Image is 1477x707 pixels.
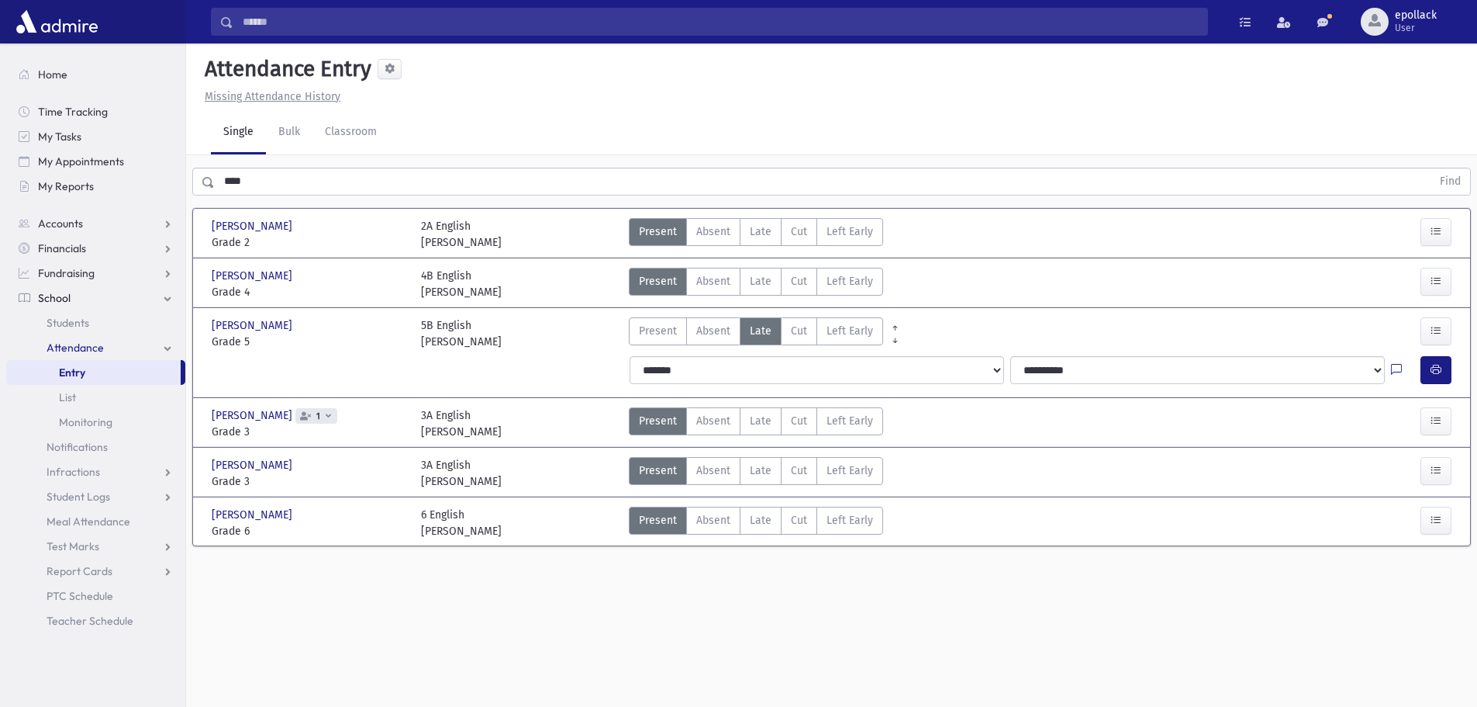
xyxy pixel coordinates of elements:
a: Accounts [6,211,185,236]
span: Absent [696,224,730,240]
div: AttTypes [629,218,883,251]
span: Financials [38,241,86,255]
span: Report Cards [47,564,112,578]
span: Teacher Schedule [47,614,133,628]
span: School [38,291,71,305]
span: Entry [59,366,85,379]
u: Missing Attendance History [205,90,340,103]
span: Late [750,224,771,240]
span: Time Tracking [38,105,108,119]
span: Left Early [826,413,873,429]
div: 3A English [PERSON_NAME] [421,407,502,440]
a: Entry [6,360,181,385]
span: Absent [696,463,730,479]
span: Present [639,224,677,240]
a: Student Logs [6,484,185,509]
span: Cut [791,224,807,240]
span: Left Early [826,512,873,529]
span: My Tasks [38,130,81,144]
span: Cut [791,323,807,339]
div: AttTypes [629,407,883,440]
a: Classroom [312,111,389,154]
span: Cut [791,413,807,429]
a: School [6,286,185,310]
span: Home [38,68,67,81]
span: Late [750,463,771,479]
a: Report Cards [6,559,185,584]
span: Absent [696,413,730,429]
span: Present [639,512,677,529]
span: Cut [791,273,807,289]
a: Fundraising [6,261,185,286]
span: Notifications [47,440,108,454]
span: Absent [696,512,730,529]
a: Bulk [266,111,312,154]
span: Late [750,413,771,429]
a: Notifications [6,435,185,459]
input: Search [233,8,1207,36]
span: Late [750,323,771,339]
a: Teacher Schedule [6,608,185,633]
span: Grade 3 [212,473,405,490]
a: PTC Schedule [6,584,185,608]
span: [PERSON_NAME] [212,507,295,523]
span: Absent [696,323,730,339]
span: [PERSON_NAME] [212,218,295,234]
a: Monitoring [6,410,185,435]
span: Accounts [38,217,83,230]
a: My Appointments [6,149,185,174]
span: [PERSON_NAME] [212,457,295,473]
span: epollack [1395,9,1437,22]
div: 4B English [PERSON_NAME] [421,268,502,300]
div: 2A English [PERSON_NAME] [421,218,502,251]
img: AdmirePro [12,6,102,37]
span: List [59,390,76,404]
a: Time Tracking [6,99,185,124]
span: Monitoring [59,415,112,429]
span: Grade 5 [212,334,405,350]
span: Grade 3 [212,424,405,440]
h5: Attendance Entry [198,56,371,82]
span: My Appointments [38,154,124,168]
div: 3A English [PERSON_NAME] [421,457,502,490]
div: 5B English [PERSON_NAME] [421,317,502,350]
span: Left Early [826,224,873,240]
span: Student Logs [47,490,110,504]
div: 6 English [PERSON_NAME] [421,507,502,539]
span: Late [750,512,771,529]
span: Present [639,323,677,339]
a: Financials [6,236,185,261]
span: Absent [696,273,730,289]
span: Students [47,316,89,330]
a: Students [6,310,185,335]
span: Meal Attendance [47,515,130,529]
span: Fundraising [38,266,95,280]
span: Cut [791,512,807,529]
a: My Tasks [6,124,185,149]
a: Test Marks [6,534,185,559]
a: List [6,385,185,410]
div: AttTypes [629,317,883,350]
span: Cut [791,463,807,479]
button: Find [1430,168,1470,195]
span: 1 [313,411,323,421]
span: PTC Schedule [47,589,113,603]
span: [PERSON_NAME] [212,268,295,284]
span: My Reports [38,179,94,193]
span: [PERSON_NAME] [212,317,295,334]
span: Present [639,463,677,479]
span: Test Marks [47,539,99,553]
a: Infractions [6,459,185,484]
span: Grade 6 [212,523,405,539]
span: [PERSON_NAME] [212,407,295,424]
span: Infractions [47,465,100,479]
a: Meal Attendance [6,509,185,534]
span: Late [750,273,771,289]
span: Present [639,413,677,429]
span: Left Early [826,323,873,339]
a: Attendance [6,335,185,360]
div: AttTypes [629,268,883,300]
span: Grade 2 [212,234,405,251]
span: Present [639,273,677,289]
span: Attendance [47,341,104,355]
